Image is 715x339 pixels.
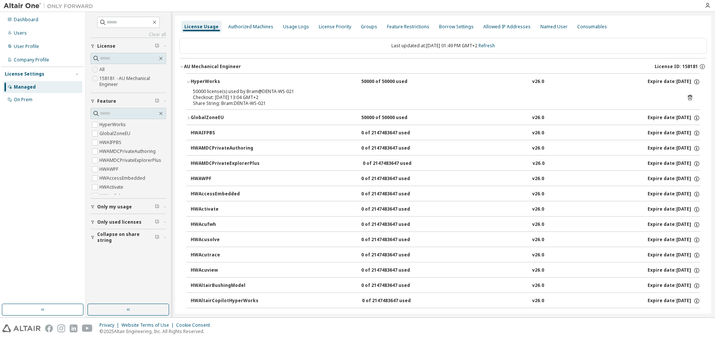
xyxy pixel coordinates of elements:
[648,206,700,213] div: Expire date: [DATE]
[191,217,700,233] button: HWAcufwh0 of 2147483647 usedv26.0Expire date:[DATE]
[90,199,166,215] button: Only my usage
[532,282,544,289] div: v26.0
[361,24,377,30] div: Groups
[5,71,44,77] div: License Settings
[648,221,700,228] div: Expire date: [DATE]
[191,308,700,324] button: HWAltairManufacturingSolver0 of 2147483647 usedv26.0Expire date:[DATE]
[439,24,474,30] div: Borrow Settings
[532,79,544,85] div: v26.0
[361,79,428,85] div: 50000 of 50000 used
[361,252,428,259] div: 0 of 2147483647 used
[533,160,544,167] div: v26.0
[191,293,700,309] button: HWAltairCopilotHyperWorks0 of 2147483647 usedv26.0Expire date:[DATE]
[191,201,700,218] button: HWActivate0 of 2147483647 usedv26.0Expire date:[DATE]
[99,120,127,129] label: HyperWorks
[99,147,157,156] label: HWAMDCPrivateAuthoring
[97,43,115,49] span: License
[191,115,258,121] div: GlobalZoneEU
[176,322,214,328] div: Cookie Consent
[648,298,700,304] div: Expire date: [DATE]
[97,98,116,104] span: Feature
[70,324,77,332] img: linkedin.svg
[191,247,700,263] button: HWAcutrace0 of 2147483647 usedv26.0Expire date:[DATE]
[191,206,258,213] div: HWActivate
[82,324,93,332] img: youtube.svg
[191,262,700,279] button: HWAcuview0 of 2147483647 usedv26.0Expire date:[DATE]
[361,115,428,121] div: 50000 of 50000 used
[99,65,106,74] label: All
[191,313,263,320] div: HWAltairManufacturingSolver
[363,160,430,167] div: 0 of 2147483647 used
[655,64,698,70] span: License ID: 158181
[361,191,428,198] div: 0 of 2147483647 used
[361,130,428,137] div: 0 of 2147483647 used
[90,32,166,38] a: Clear all
[648,252,700,259] div: Expire date: [DATE]
[532,221,544,228] div: v26.0
[99,174,147,183] label: HWAccessEmbedded
[4,2,97,10] img: Altair One
[155,43,159,49] span: Clear filter
[648,160,700,167] div: Expire date: [DATE]
[186,74,700,90] button: HyperWorks50000 of 50000 usedv26.0Expire date:[DATE]
[14,17,38,23] div: Dashboard
[648,237,700,243] div: Expire date: [DATE]
[193,95,676,100] div: Checkout: [DATE] 13:04 GMT+2
[191,186,700,202] button: HWAccessEmbedded0 of 2147483647 usedv26.0Expire date:[DATE]
[361,176,428,182] div: 0 of 2147483647 used
[14,84,36,90] div: Managed
[90,38,166,54] button: License
[577,24,607,30] div: Consumables
[361,282,428,289] div: 0 of 2147483647 used
[99,165,120,174] label: HWAWPF
[283,24,309,30] div: Usage Logs
[90,229,166,246] button: Collapse on share string
[191,267,258,274] div: HWAcuview
[99,74,166,89] label: 158181 - AU Mechanical Engineer
[361,237,428,243] div: 0 of 2147483647 used
[191,156,700,172] button: HWAMDCPrivateExplorerPlus0 of 2147483647 usedv26.0Expire date:[DATE]
[155,219,159,225] span: Clear filter
[191,145,258,152] div: HWAMDCPrivateAuthoring
[479,42,495,49] a: Refresh
[193,89,676,95] div: 50000 license(s) used by Bram@DENTA-WS-021
[184,24,219,30] div: License Usage
[99,328,214,335] p: © 2025 Altair Engineering, Inc. All Rights Reserved.
[99,183,125,192] label: HWActivate
[191,79,258,85] div: HyperWorks
[90,93,166,109] button: Feature
[648,145,700,152] div: Expire date: [DATE]
[191,232,700,248] button: HWAcusolve0 of 2147483647 usedv26.0Expire date:[DATE]
[97,219,142,225] span: Only used licenses
[90,214,166,230] button: Only used licenses
[191,221,258,228] div: HWAcufwh
[532,191,544,198] div: v26.0
[532,206,544,213] div: v26.0
[191,252,258,259] div: HWAcutrace
[191,298,258,304] div: HWAltairCopilotHyperWorks
[155,234,159,240] span: Clear filter
[648,267,700,274] div: Expire date: [DATE]
[191,282,258,289] div: HWAltairBushingModel
[365,313,432,320] div: 0 of 2147483647 used
[14,97,32,103] div: On Prem
[532,176,544,182] div: v26.0
[14,57,49,63] div: Company Profile
[540,24,568,30] div: Named User
[532,298,544,304] div: v26.0
[532,145,544,152] div: v26.0
[99,138,123,147] label: HWAIFPBS
[155,98,159,104] span: Clear filter
[191,125,700,141] button: HWAIFPBS0 of 2147483647 usedv26.0Expire date:[DATE]
[179,38,707,54] div: Last updated at: [DATE] 01:49 PM GMT+2
[99,322,121,328] div: Privacy
[361,267,428,274] div: 0 of 2147483647 used
[14,30,27,36] div: Users
[191,140,700,157] button: HWAMDCPrivateAuthoring0 of 2147483647 usedv26.0Expire date:[DATE]
[99,129,132,138] label: GlobalZoneEU
[97,231,155,243] span: Collapse on share string
[228,24,273,30] div: Authorized Machines
[361,206,428,213] div: 0 of 2147483647 used
[648,130,700,137] div: Expire date: [DATE]
[648,79,700,85] div: Expire date: [DATE]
